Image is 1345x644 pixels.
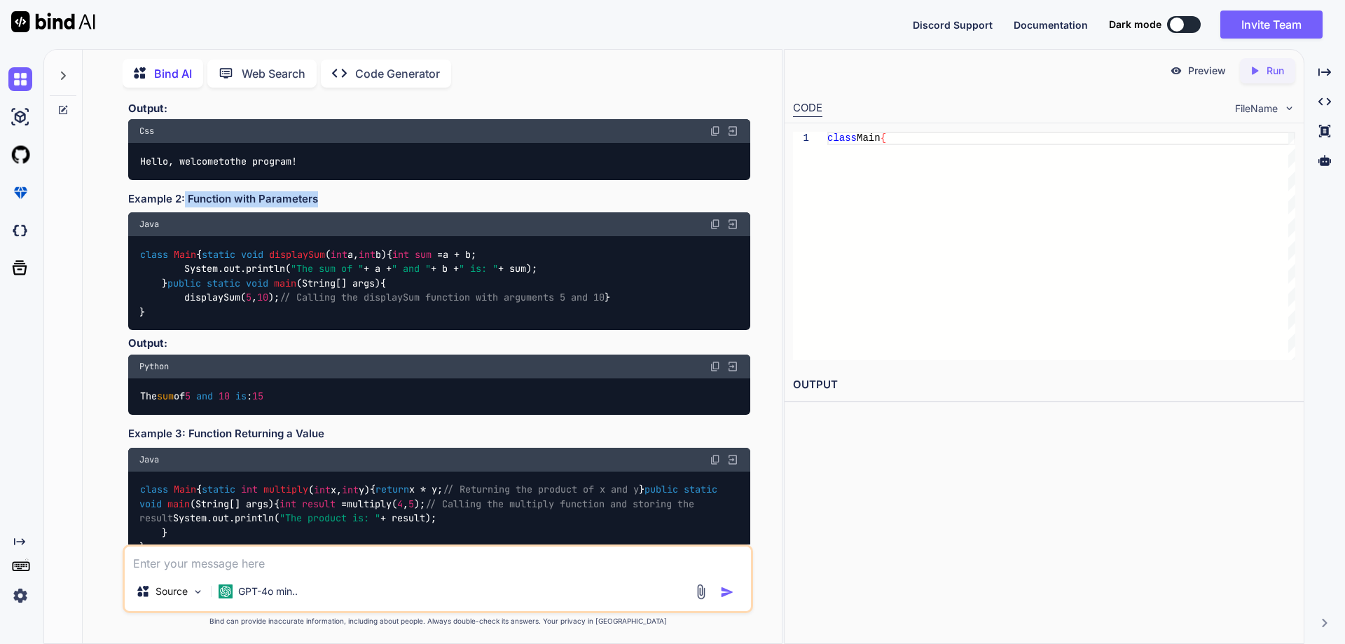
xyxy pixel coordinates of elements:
span: " is: " [459,263,498,275]
span: = [341,498,347,510]
img: Open in Browser [726,218,739,231]
span: class [140,248,168,261]
span: static [202,248,235,261]
span: Dark mode [1109,18,1161,32]
img: chat [8,67,32,91]
span: Discord Support [913,19,993,31]
span: Main [174,248,196,261]
img: preview [1170,64,1182,77]
p: GPT-4o min.. [238,584,298,598]
span: class [827,132,857,144]
code: The of : [139,389,265,404]
span: to [219,155,230,167]
span: "The sum of " [291,263,364,275]
span: public [167,277,201,289]
span: // Calling the multiply function and storing the result [139,498,700,524]
span: 15 [252,390,263,403]
span: sum [157,390,174,403]
span: static [202,484,235,496]
button: Documentation [1014,18,1088,32]
img: githubLight [8,143,32,167]
button: Invite Team [1220,11,1323,39]
span: Main [857,132,881,144]
span: return [375,484,409,496]
span: class [140,484,168,496]
span: int [241,484,258,496]
code: { { a + b; System.out.println( + a + + b + + sum); } { displaySum( , ); } } [139,247,610,319]
span: int [342,484,359,496]
span: Java [139,219,159,230]
span: 10 [219,390,230,403]
span: static [207,277,240,289]
img: Pick Models [192,586,204,598]
img: copy [710,361,721,372]
img: icon [720,585,734,599]
span: static [684,484,717,496]
span: Java [139,454,159,465]
p: Preview [1188,64,1226,78]
p: Run [1267,64,1284,78]
span: 10 [257,292,268,304]
span: 5 [185,390,191,403]
img: copy [710,219,721,230]
p: Web Search [242,65,305,82]
span: Documentation [1014,19,1088,31]
p: Bind can provide inaccurate information, including about people. Always double-check its answers.... [123,616,753,626]
span: void [246,277,268,289]
span: FileName [1235,102,1278,116]
span: // Calling the displaySum function with arguments 5 and 10 [280,292,605,304]
span: Main [174,484,196,496]
span: // Returning the product of x and y [443,484,639,496]
div: 1 [793,132,809,145]
span: 4 [397,498,403,510]
p: Code Generator [355,65,440,82]
span: void [241,248,263,261]
h3: Example 2: Function with Parameters [128,191,750,207]
span: ( a, b) [325,248,387,261]
div: CODE [793,100,822,117]
img: premium [8,181,32,205]
img: copy [710,454,721,465]
span: displaySum [269,248,325,261]
span: int [359,248,375,261]
img: settings [8,584,32,608]
span: and [196,390,213,403]
span: public [644,484,678,496]
span: result [302,498,336,510]
img: GPT-4o mini [219,584,233,598]
span: sum [415,248,432,261]
span: = [437,248,443,261]
img: chevron down [1283,102,1295,114]
img: Open in Browser [726,453,739,466]
strong: Output: [128,336,167,350]
span: int [331,248,347,261]
span: main [274,277,296,289]
img: Open in Browser [726,125,739,137]
img: Open in Browser [726,360,739,373]
strong: Output: [128,102,167,115]
span: Python [139,361,169,372]
p: Source [156,584,188,598]
h3: Example 3: Function Returning a Value [128,426,750,442]
span: Css [139,125,154,137]
span: int [314,484,331,496]
code: Hello, welcome the program! [139,154,298,169]
span: is [235,390,247,403]
img: attachment [693,584,709,600]
img: ai-studio [8,105,32,129]
h2: OUTPUT [785,369,1304,402]
span: 5 [408,498,414,510]
span: " and " [392,263,431,275]
img: Bind AI [11,11,95,32]
span: ( x, y) [308,484,370,496]
p: Bind AI [154,65,192,82]
span: 5 [246,292,251,304]
button: Discord Support [913,18,993,32]
img: copy [710,125,721,137]
span: int [392,248,409,261]
img: darkCloudIdeIcon [8,219,32,242]
span: (String[] args) [190,498,274,510]
span: int [280,498,296,510]
span: void [139,498,162,510]
span: (String[] args) [296,277,380,289]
